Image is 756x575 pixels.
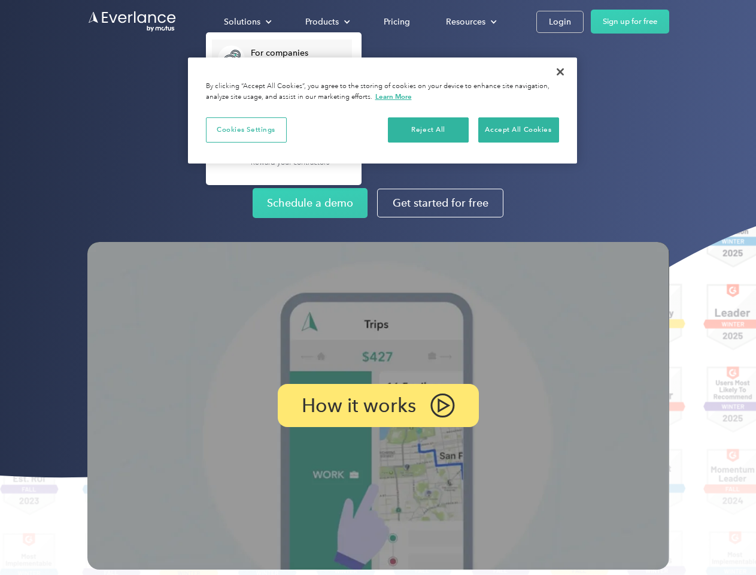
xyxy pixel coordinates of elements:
[388,117,469,143] button: Reject All
[88,71,148,96] input: Submit
[253,188,368,218] a: Schedule a demo
[536,11,584,33] a: Login
[212,40,352,78] a: For companiesEasy vehicle reimbursements
[212,11,281,32] div: Solutions
[377,189,503,217] a: Get started for free
[188,57,577,164] div: Cookie banner
[446,14,485,29] div: Resources
[87,10,177,33] a: Go to homepage
[591,10,669,34] a: Sign up for free
[305,14,339,29] div: Products
[384,14,410,29] div: Pricing
[206,117,287,143] button: Cookies Settings
[251,47,346,59] div: For companies
[549,14,571,29] div: Login
[293,11,360,32] div: Products
[434,11,506,32] div: Resources
[547,59,573,85] button: Close
[302,398,416,413] p: How it works
[478,117,559,143] button: Accept All Cookies
[206,32,362,185] nav: Solutions
[206,81,559,102] div: By clicking “Accept All Cookies”, you agree to the storing of cookies on your device to enhance s...
[372,11,422,32] a: Pricing
[224,14,260,29] div: Solutions
[188,57,577,164] div: Privacy
[375,92,412,101] a: More information about your privacy, opens in a new tab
